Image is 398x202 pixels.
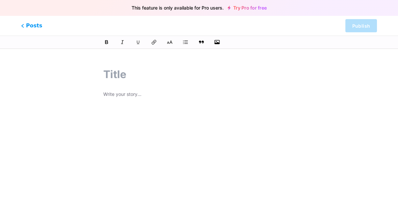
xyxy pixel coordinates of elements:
span: This feature is only available for Pro users. [132,3,224,13]
a: Try Pro for free [228,5,267,11]
span: Posts [21,22,42,30]
button: Publish [345,19,377,32]
input: Title [103,67,295,82]
span: Publish [352,23,370,29]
